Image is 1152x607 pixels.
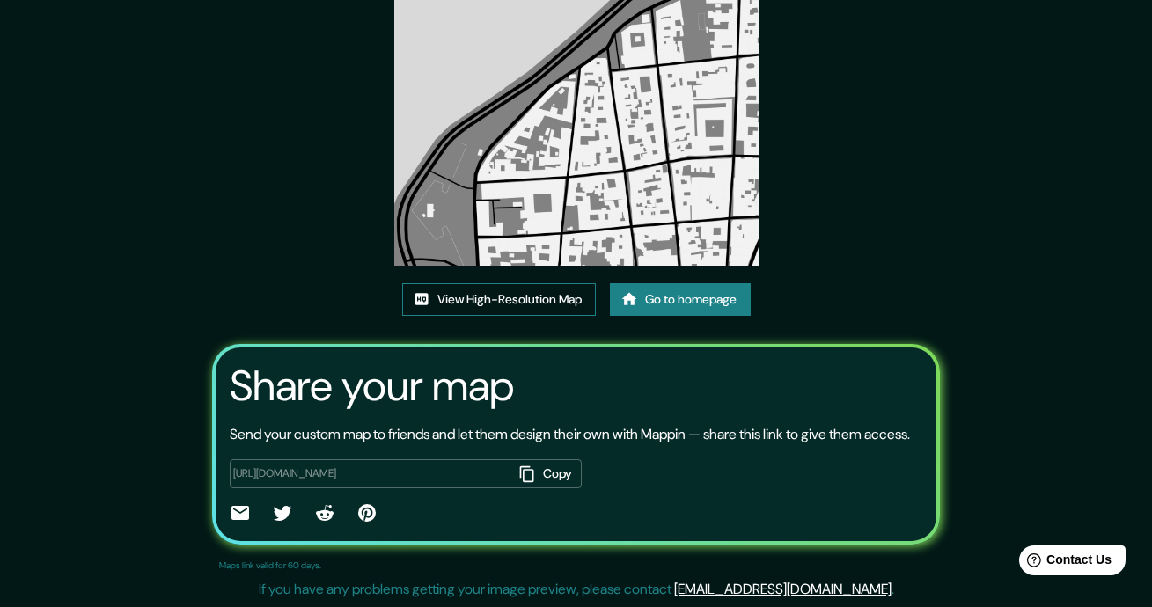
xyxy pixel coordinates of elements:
[219,559,321,572] p: Maps link valid for 60 days.
[259,579,894,600] p: If you have any problems getting your image preview, please contact .
[610,283,751,316] a: Go to homepage
[230,424,910,445] p: Send your custom map to friends and let them design their own with Mappin — share this link to gi...
[230,362,514,411] h3: Share your map
[402,283,596,316] a: View High-Resolution Map
[513,459,582,488] button: Copy
[674,580,892,598] a: [EMAIL_ADDRESS][DOMAIN_NAME]
[995,538,1133,588] iframe: Help widget launcher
